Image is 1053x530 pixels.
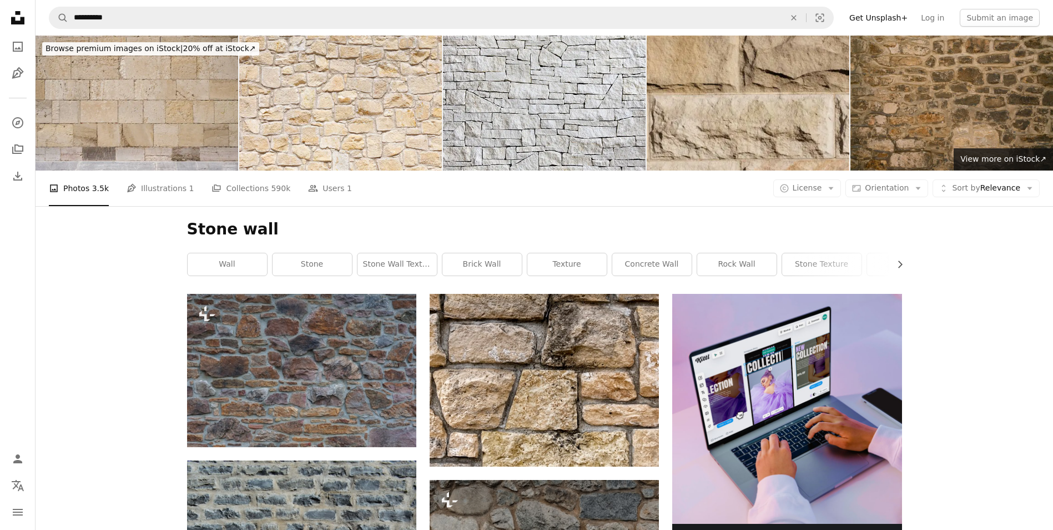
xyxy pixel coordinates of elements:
a: brick wall [442,253,522,276]
img: Part of an old sandstone block wall [647,36,849,171]
a: Illustrations [7,62,29,84]
a: a close up of a stone wall with a clock on it [187,365,416,375]
img: a close up of a stone wall with a clock on it [187,294,416,447]
img: a close up of a stone wall made of rocks [430,294,659,467]
button: Orientation [845,179,928,197]
a: wall [188,253,267,276]
a: Collections 590k [211,171,290,206]
a: stone wall texture [357,253,437,276]
a: View more on iStock↗ [954,148,1053,171]
a: stone texture [782,253,861,276]
a: Download History [7,165,29,187]
span: 590k [271,182,290,194]
a: Photos [7,36,29,58]
img: file-1719664968387-83d5a3f4d758image [672,294,901,523]
button: Sort byRelevance [933,179,1040,197]
a: texture [527,253,607,276]
a: stone [273,253,352,276]
h1: Stone wall [187,219,902,239]
img: limestone wall - front view, many blocks [443,36,646,171]
a: Explore [7,112,29,134]
button: scroll list to the right [890,253,902,276]
button: Menu [7,501,29,523]
form: Find visuals sitewide [49,7,834,29]
button: Search Unsplash [49,7,68,28]
a: rock wall [697,253,777,276]
span: 1 [347,182,352,194]
button: Submit an image [960,9,1040,27]
a: Browse premium images on iStock|20% off at iStock↗ [36,36,266,62]
span: 1 [189,182,194,194]
a: a close up of a stone wall made of rocks [430,375,659,385]
a: Illustrations 1 [127,171,194,206]
span: View more on iStock ↗ [960,154,1046,163]
button: License [773,179,842,197]
span: Orientation [865,183,909,192]
a: Log in / Sign up [7,448,29,470]
img: Stone Wall Texture [36,36,238,171]
img: Wall of light, yellow Sandstone. Background image, texture. [239,36,442,171]
button: Clear [782,7,806,28]
a: concrete wall [612,253,692,276]
span: Browse premium images on iStock | [46,44,183,53]
img: stone wall texture and background, close up [850,36,1053,171]
a: Log in [914,9,951,27]
span: Sort by [952,183,980,192]
a: Get Unsplash+ [843,9,914,27]
a: rock [867,253,946,276]
span: Relevance [952,183,1020,194]
a: Users 1 [308,171,352,206]
span: 20% off at iStock ↗ [46,44,256,53]
a: Collections [7,138,29,161]
span: License [793,183,822,192]
button: Language [7,474,29,497]
button: Visual search [807,7,833,28]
